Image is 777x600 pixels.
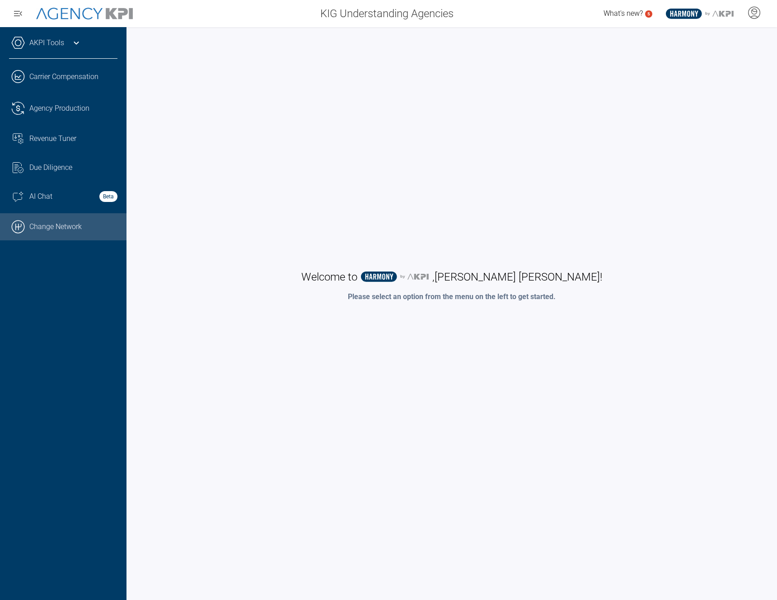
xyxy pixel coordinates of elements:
[320,5,454,22] span: KIG Understanding Agencies
[29,37,64,48] a: AKPI Tools
[301,270,602,284] h1: Welcome to , [PERSON_NAME] [PERSON_NAME] !
[29,162,117,173] div: Due Diligence
[645,10,652,18] a: 5
[36,8,133,20] img: AgencyKPI
[29,191,52,202] span: AI Chat
[604,9,643,18] span: What's new?
[647,11,650,16] text: 5
[99,191,117,202] strong: Beta
[29,133,117,144] div: Revenue Tuner
[348,291,556,302] p: Please select an option from the menu on the left to get started.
